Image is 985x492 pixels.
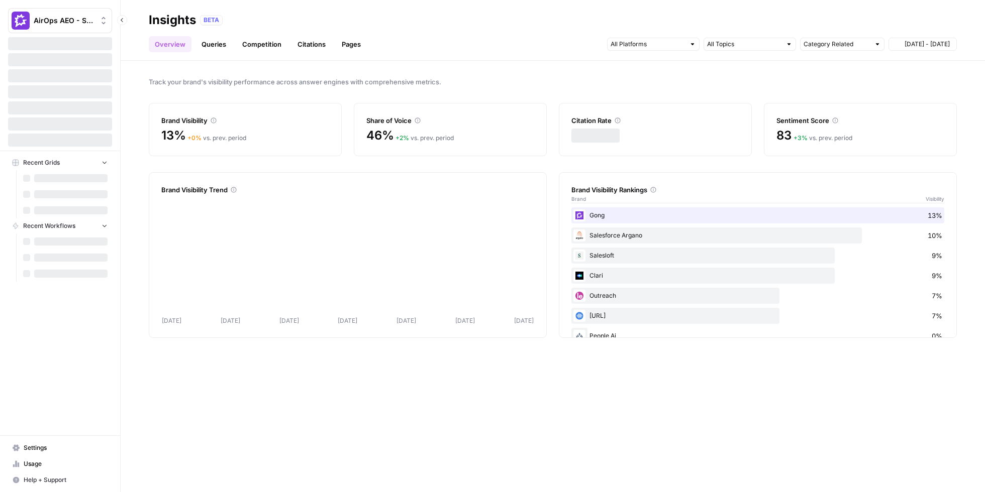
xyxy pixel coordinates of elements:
div: Gong [571,207,944,223]
img: AirOps AEO - Single Brand (Gong) Logo [12,12,30,30]
img: m91aa644vh47mb0y152o0kapheco [573,330,585,342]
span: 9% [932,251,942,261]
button: Recent Workflows [8,218,112,233]
span: + 0 % [187,134,202,142]
img: vpq3xj2nnch2e2ivhsgwmf7hbkjf [573,250,585,262]
span: + 3 % [794,134,808,142]
tspan: [DATE] [279,317,299,324]
div: Share of Voice [366,115,534,126]
button: Recent Grids [8,155,112,170]
a: Citations [291,36,332,52]
div: Sentiment Score [776,115,944,126]
span: AirOps AEO - Single Brand (Gong) [34,16,94,26]
button: [DATE] - [DATE] [889,38,957,51]
div: Outreach [571,288,944,304]
span: 83 [776,128,792,144]
span: Track your brand's visibility performance across answer engines with comprehensive metrics. [149,77,957,87]
span: 7% [932,311,942,321]
tspan: [DATE] [221,317,240,324]
div: BETA [200,15,223,25]
span: Usage [24,459,108,468]
a: Overview [149,36,191,52]
img: khqciriqz2uga3pxcoz8d1qji9pc [573,310,585,322]
span: [DATE] - [DATE] [905,40,950,49]
div: Insights [149,12,196,28]
a: Competition [236,36,287,52]
span: Recent Workflows [23,221,75,230]
span: 10% [928,230,942,240]
span: 13% [928,210,942,220]
span: 9% [932,271,942,281]
button: Help + Support [8,472,112,488]
tspan: [DATE] [338,317,358,324]
div: Clari [571,268,944,284]
div: Brand Visibility [161,115,329,126]
div: Salesloft [571,248,944,264]
span: Settings [24,443,108,452]
div: vs. prev. period [396,134,454,143]
img: h6qlr8a97mop4asab8l5qtldq2wv [573,270,585,282]
div: vs. prev. period [187,134,246,143]
div: Salesforce Argano [571,227,944,243]
a: Pages [336,36,367,52]
a: Usage [8,456,112,472]
div: Citation Rate [571,115,739,126]
span: 46% [366,128,393,144]
tspan: [DATE] [455,317,475,324]
div: [URL] [571,308,944,324]
div: Brand Visibility Rankings [571,185,944,195]
div: Brand Visibility Trend [161,185,534,195]
input: All Platforms [611,39,685,49]
button: Workspace: AirOps AEO - Single Brand (Gong) [8,8,112,33]
img: e001jt87q6ctylcrzboubucy6uux [573,229,585,241]
span: Recent Grids [23,158,60,167]
tspan: [DATE] [514,317,534,324]
span: 7% [932,291,942,301]
span: Brand [571,195,586,203]
a: Settings [8,440,112,456]
div: vs. prev. period [794,134,852,143]
span: + 2 % [396,134,409,142]
input: All Topics [707,39,781,49]
span: 13% [161,128,185,144]
img: w5j8drkl6vorx9oircl0z03rjk9p [573,290,585,302]
tspan: [DATE] [162,317,181,324]
div: People Ai [571,328,944,344]
tspan: [DATE] [397,317,416,324]
span: 0% [932,331,942,341]
img: w6cjb6u2gvpdnjw72qw8i2q5f3eb [573,209,585,221]
a: Queries [195,36,232,52]
input: Category Related [804,39,870,49]
span: Visibility [926,195,944,203]
span: Help + Support [24,475,108,484]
